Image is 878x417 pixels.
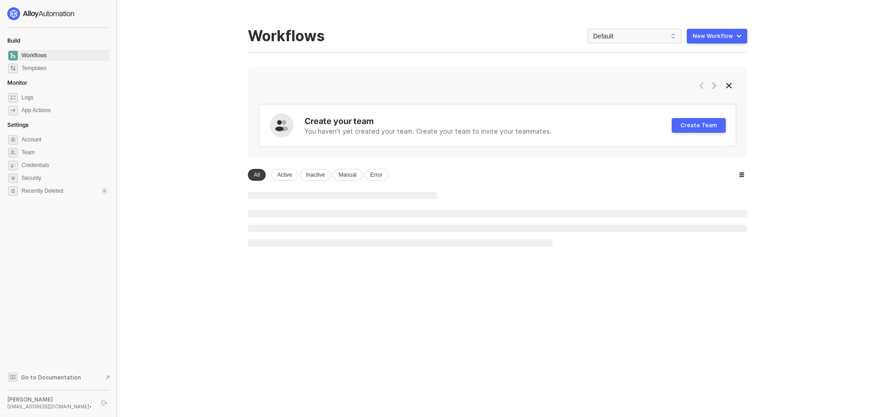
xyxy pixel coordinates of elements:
[8,186,18,196] span: settings
[332,169,362,181] div: Manual
[21,63,107,74] span: Templates
[7,37,20,44] span: Build
[248,27,325,45] div: Workflows
[680,122,717,129] div: Create Team
[693,32,733,40] div: New Workflow
[7,372,110,383] a: Knowledge Base
[7,79,27,86] span: Monitor
[21,50,107,61] span: Workflows
[248,169,266,181] div: All
[687,29,747,43] button: New Workflow
[8,161,18,170] span: credentials
[305,115,672,127] div: Create your team
[7,396,93,403] div: [PERSON_NAME]
[8,148,18,157] span: team
[725,82,733,89] span: icon-close
[7,7,75,20] img: logo
[7,403,93,410] div: [EMAIL_ADDRESS][DOMAIN_NAME] •
[305,127,672,136] div: You haven't yet created your team. Create your team to invite your teammates.
[7,7,109,20] a: logo
[7,121,28,128] span: Settings
[8,135,18,145] span: settings
[300,169,331,181] div: Inactive
[102,400,107,406] span: logout
[593,29,676,43] span: Default
[21,147,107,158] span: Team
[672,118,726,133] button: Create Team
[21,160,107,171] span: Credentials
[271,169,298,181] div: Active
[21,173,107,184] span: Security
[711,82,718,89] span: icon-arrow-right
[21,107,50,114] div: App Actions
[364,169,389,181] div: Error
[698,82,705,89] span: icon-arrow-left
[8,173,18,183] span: security
[8,51,18,60] span: dashboard
[21,374,81,381] span: Go to Documentation
[21,187,63,195] span: Recently Deleted
[8,106,18,115] span: icon-app-actions
[21,92,107,103] span: Logs
[102,187,107,195] div: 0
[21,134,107,145] span: Account
[8,93,18,103] span: icon-logs
[103,373,112,382] span: document-arrow
[8,64,18,73] span: marketplace
[8,373,17,382] span: documentation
